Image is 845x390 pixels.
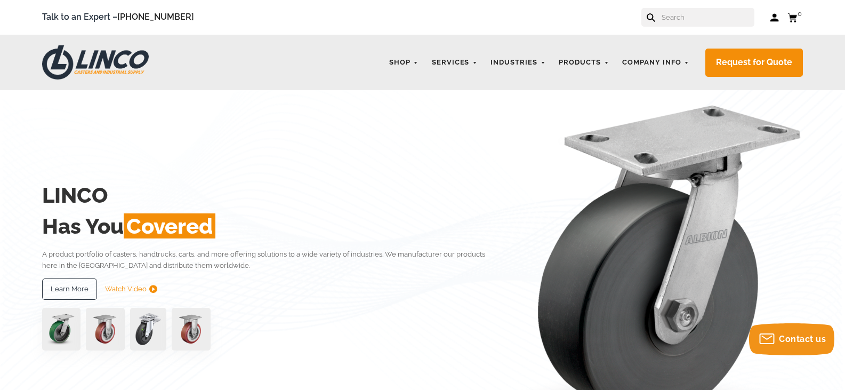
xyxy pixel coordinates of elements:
[42,180,497,211] h2: LINCO
[553,52,614,73] a: Products
[130,308,166,351] img: lvwpp200rst849959jpg-30522-removebg-preview-1.png
[661,8,754,27] input: Search
[42,308,80,351] img: pn3orx8a-94725-1-1-.png
[749,323,834,355] button: Contact us
[172,308,211,351] img: capture-59611-removebg-preview-1.png
[105,278,157,300] a: Watch Video
[770,12,779,23] a: Log in
[779,334,826,344] span: Contact us
[42,278,97,300] a: Learn More
[798,10,802,18] span: 0
[42,10,194,25] span: Talk to an Expert –
[124,213,215,238] span: Covered
[117,12,194,22] a: [PHONE_NUMBER]
[42,45,149,79] img: LINCO CASTERS & INDUSTRIAL SUPPLY
[485,52,551,73] a: Industries
[42,211,497,242] h2: Has You
[384,52,424,73] a: Shop
[426,52,483,73] a: Services
[787,11,803,24] a: 0
[42,249,497,272] p: A product portfolio of casters, handtrucks, carts, and more offering solutions to a wide variety ...
[617,52,695,73] a: Company Info
[705,49,803,77] a: Request for Quote
[149,285,157,293] img: subtract.png
[86,308,125,351] img: capture-59611-removebg-preview-1.png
